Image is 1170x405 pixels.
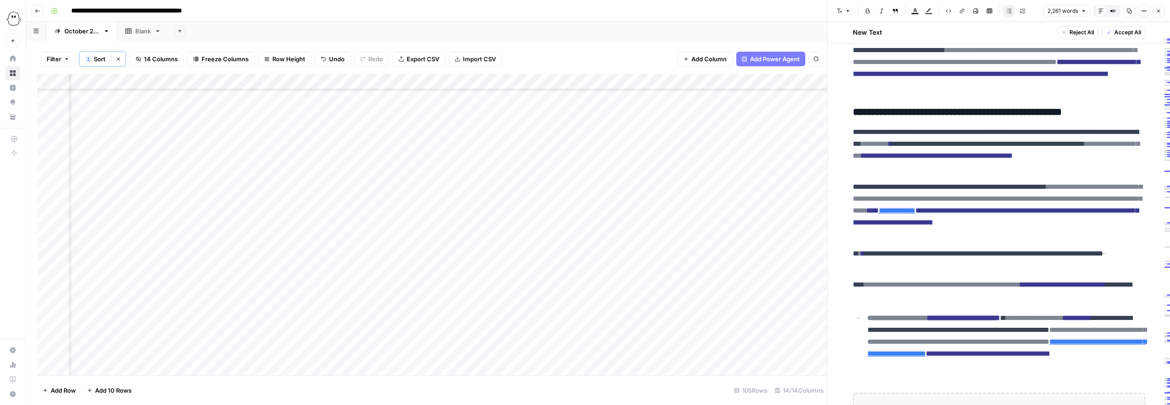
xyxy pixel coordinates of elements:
[329,54,345,64] span: Undo
[1102,27,1145,38] button: Accept All
[407,54,439,64] span: Export CSV
[47,54,61,64] span: Filter
[750,54,800,64] span: Add Power Agent
[853,28,882,37] h2: New Text
[95,386,132,395] span: Add 10 Rows
[135,27,151,36] div: Blank
[5,80,20,95] a: Insights
[202,54,249,64] span: Freeze Columns
[258,52,311,66] button: Row Height
[771,383,827,398] div: 14/14 Columns
[5,11,22,27] img: PhantomBuster Logo
[5,343,20,357] a: Settings
[5,51,20,66] a: Home
[368,54,383,64] span: Redo
[47,22,117,40] a: [DATE] edits
[64,27,100,36] div: [DATE] edits
[187,52,255,66] button: Freeze Columns
[144,54,178,64] span: 14 Columns
[5,357,20,372] a: Usage
[463,54,496,64] span: Import CSV
[41,52,75,66] button: Filter
[354,52,389,66] button: Redo
[5,110,20,124] a: Your Data
[1114,28,1141,37] span: Accept All
[1057,27,1098,38] button: Reject All
[272,54,305,64] span: Row Height
[5,7,20,30] button: Workspace: PhantomBuster
[1043,5,1090,17] button: 2,261 words
[117,22,169,40] a: Blank
[51,386,76,395] span: Add Row
[5,95,20,110] a: Opportunities
[80,52,111,66] button: 1Sort
[730,383,771,398] div: 105 Rows
[393,52,445,66] button: Export CSV
[37,383,81,398] button: Add Row
[5,372,20,387] a: Learning Hub
[1048,7,1078,15] span: 2,261 words
[449,52,502,66] button: Import CSV
[691,54,727,64] span: Add Column
[87,55,90,63] span: 1
[1069,28,1094,37] span: Reject All
[130,52,184,66] button: 14 Columns
[315,52,351,66] button: Undo
[736,52,805,66] button: Add Power Agent
[85,55,91,63] div: 1
[5,387,20,401] button: Help + Support
[677,52,733,66] button: Add Column
[94,54,106,64] span: Sort
[81,383,137,398] button: Add 10 Rows
[5,66,20,80] a: Browse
